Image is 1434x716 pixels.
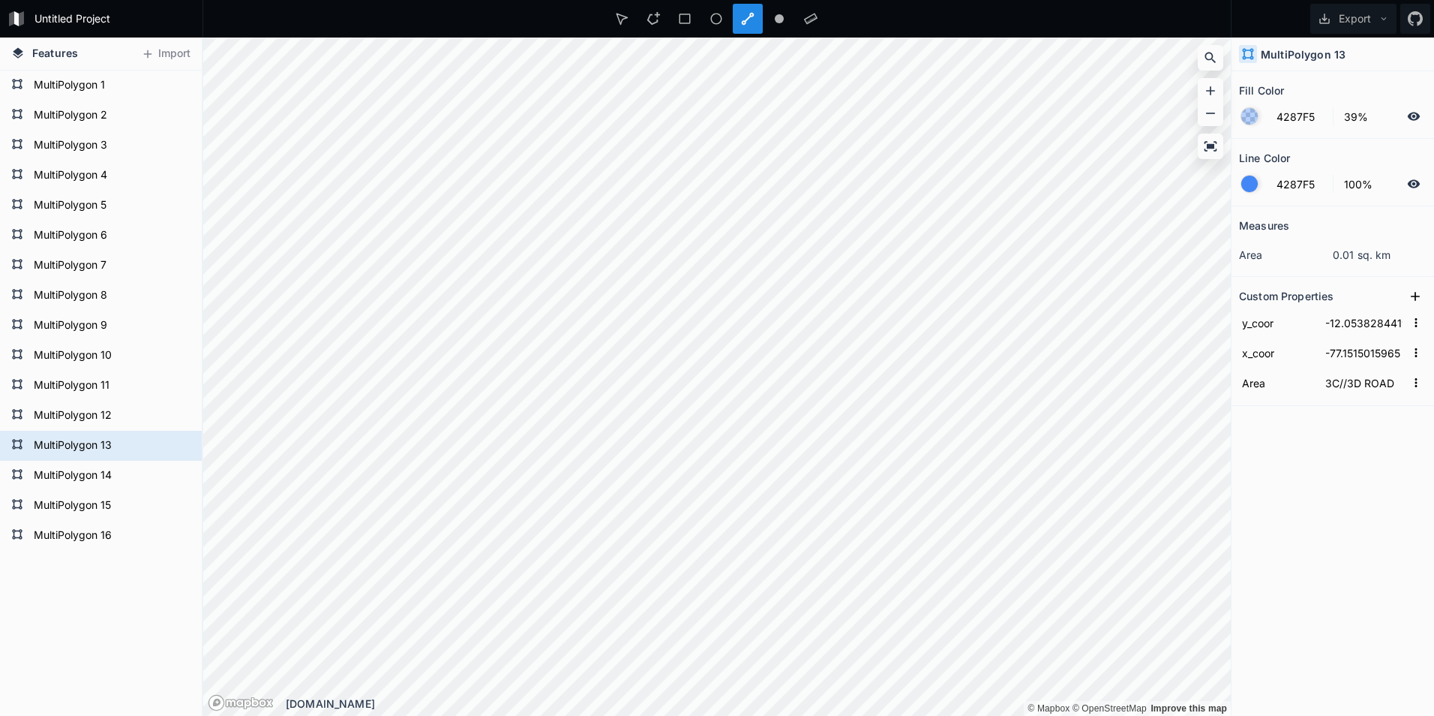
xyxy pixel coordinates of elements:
[32,45,78,61] span: Features
[133,42,198,66] button: Import
[208,694,274,711] a: Mapbox logo
[286,696,1231,711] div: [DOMAIN_NAME]
[1261,47,1345,62] h4: MultiPolygon 13
[1322,372,1405,394] input: Empty
[1239,214,1289,237] h2: Measures
[1150,703,1227,714] a: Map feedback
[1310,4,1396,34] button: Export
[1239,247,1333,263] dt: area
[1239,341,1315,364] input: Name
[1322,311,1405,334] input: Empty
[1239,372,1315,394] input: Name
[1239,311,1315,334] input: Name
[1239,79,1284,102] h2: Fill Color
[1072,703,1147,714] a: OpenStreetMap
[1239,146,1290,170] h2: Line Color
[1322,341,1405,364] input: Empty
[1239,284,1333,308] h2: Custom Properties
[1027,703,1069,714] a: Mapbox
[1333,247,1426,263] dd: 0.01 sq. km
